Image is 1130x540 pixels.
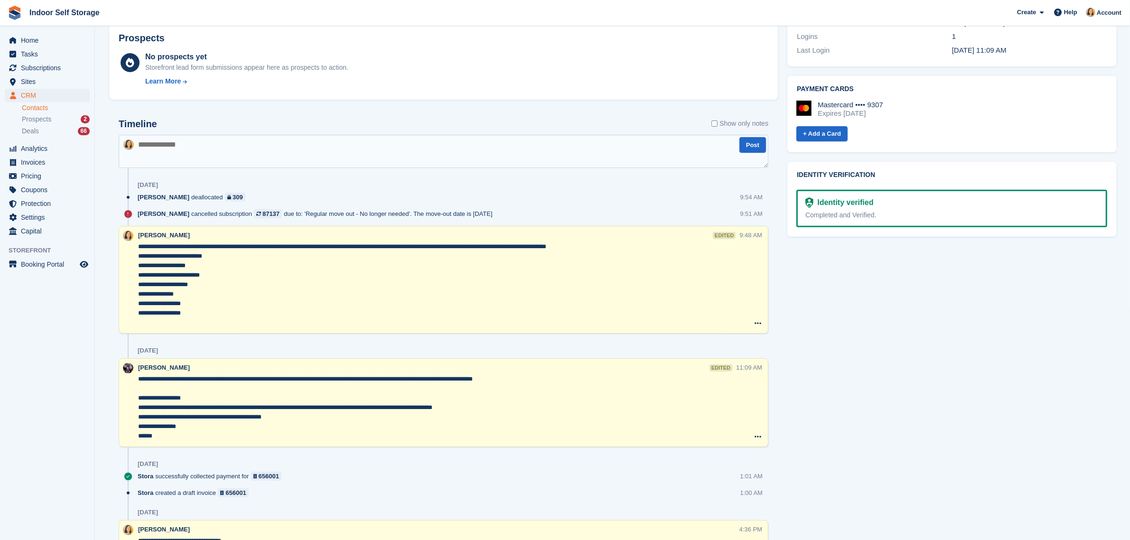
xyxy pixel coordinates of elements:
[138,364,190,371] span: [PERSON_NAME]
[225,193,245,202] a: 309
[259,472,279,481] div: 656001
[5,89,90,102] a: menu
[145,76,348,86] a: Learn More
[22,127,39,136] span: Deals
[740,193,763,202] div: 9:54 AM
[21,89,78,102] span: CRM
[138,181,158,189] div: [DATE]
[963,19,1005,27] span: ( )
[1086,8,1095,17] img: Emma Higgins
[251,472,282,481] a: 656001
[5,211,90,224] a: menu
[138,193,189,202] span: [PERSON_NAME]
[21,183,78,196] span: Coupons
[81,115,90,123] div: 2
[966,19,1003,27] a: Send Reset
[5,169,90,183] a: menu
[818,101,883,109] div: Mastercard •••• 9307
[21,258,78,271] span: Booking Portal
[119,33,165,44] h2: Prospects
[5,258,90,271] a: menu
[22,103,90,112] a: Contacts
[5,75,90,88] a: menu
[5,47,90,61] a: menu
[262,209,280,218] div: 87137
[119,119,157,130] h2: Timeline
[225,488,246,497] div: 656001
[740,472,763,481] div: 1:01 AM
[21,61,78,74] span: Subscriptions
[805,197,813,208] img: Identity Verification Ready
[138,509,158,516] div: [DATE]
[796,101,812,116] img: Mastercard Logo
[818,109,883,118] div: Expires [DATE]
[797,85,1107,93] h2: Payment cards
[740,209,763,218] div: 9:51 AM
[813,197,873,208] div: Identity verified
[123,525,133,535] img: Emma Higgins
[797,45,952,56] div: Last Login
[9,246,94,255] span: Storefront
[123,231,133,241] img: Emma Higgins
[21,142,78,155] span: Analytics
[5,34,90,47] a: menu
[123,363,133,373] img: Sandra Pomeroy
[797,171,1107,179] h2: Identity verification
[713,232,736,239] div: edited
[21,224,78,238] span: Capital
[233,193,243,202] div: 309
[796,126,848,142] a: + Add a Card
[5,61,90,74] a: menu
[5,197,90,210] a: menu
[21,34,78,47] span: Home
[952,46,1007,54] time: 2025-05-22 10:09:40 UTC
[5,183,90,196] a: menu
[21,169,78,183] span: Pricing
[1097,8,1121,18] span: Account
[138,209,189,218] span: [PERSON_NAME]
[138,460,158,468] div: [DATE]
[26,5,103,20] a: Indoor Self Storage
[145,76,181,86] div: Learn More
[710,364,732,372] div: edited
[138,209,497,218] div: cancelled subscription due to: 'Regular move out - No longer needed'. The move-out date is [DATE]
[711,119,768,129] label: Show only notes
[138,526,190,533] span: [PERSON_NAME]
[21,197,78,210] span: Protection
[5,142,90,155] a: menu
[711,119,718,129] input: Show only notes
[138,193,250,202] div: deallocated
[736,363,762,372] div: 11:09 AM
[145,51,348,63] div: No prospects yet
[21,75,78,88] span: Sites
[123,140,134,150] img: Emma Higgins
[138,472,153,481] span: Stora
[739,525,762,534] div: 4:36 PM
[739,137,766,153] button: Post
[21,156,78,169] span: Invoices
[5,224,90,238] a: menu
[21,211,78,224] span: Settings
[138,472,286,481] div: successfully collected payment for
[805,210,1098,220] div: Completed and Verified.
[138,488,253,497] div: created a draft invoice
[739,231,762,240] div: 9:48 AM
[21,47,78,61] span: Tasks
[1064,8,1077,17] span: Help
[145,63,348,73] div: Storefront lead form submissions appear here as prospects to action.
[1017,8,1036,17] span: Create
[952,31,1107,42] div: 1
[740,488,763,497] div: 1:00 AM
[138,232,190,239] span: [PERSON_NAME]
[22,126,90,136] a: Deals 66
[254,209,282,218] a: 87137
[218,488,249,497] a: 656001
[78,127,90,135] div: 66
[797,31,952,42] div: Logins
[8,6,22,20] img: stora-icon-8386f47178a22dfd0bd8f6a31ec36ba5ce8667c1dd55bd0f319d3a0aa187defe.svg
[5,156,90,169] a: menu
[22,115,51,124] span: Prospects
[138,488,153,497] span: Stora
[78,259,90,270] a: Preview store
[138,347,158,354] div: [DATE]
